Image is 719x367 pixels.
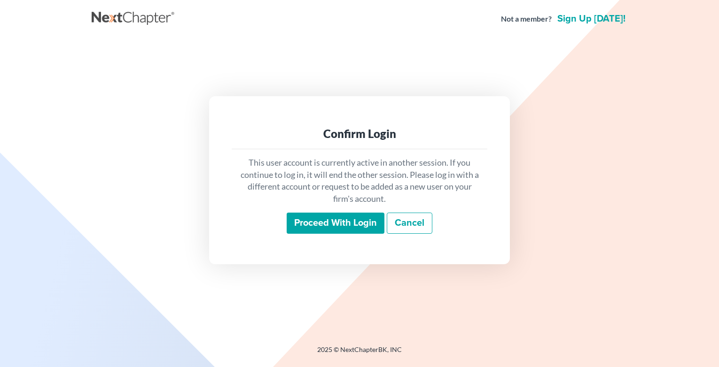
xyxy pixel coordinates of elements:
[239,126,480,141] div: Confirm Login
[239,157,480,205] p: This user account is currently active in another session. If you continue to log in, it will end ...
[501,14,552,24] strong: Not a member?
[555,14,627,23] a: Sign up [DATE]!
[287,213,384,234] input: Proceed with login
[387,213,432,234] a: Cancel
[92,345,627,362] div: 2025 © NextChapterBK, INC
